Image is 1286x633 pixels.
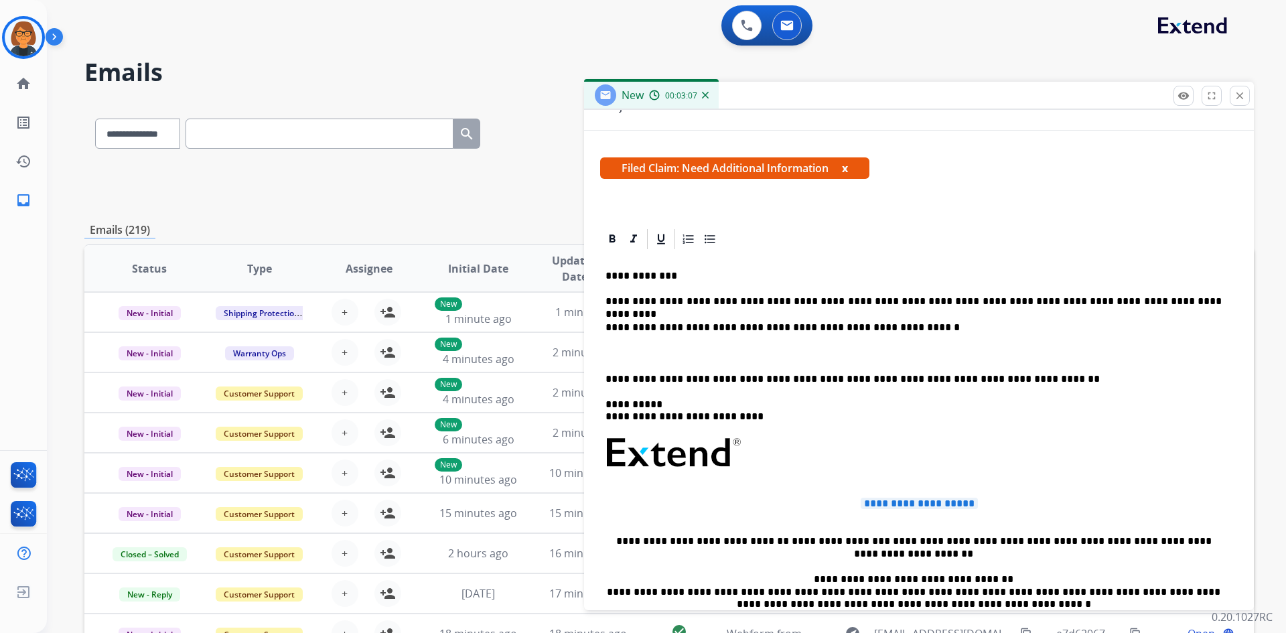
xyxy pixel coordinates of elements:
p: New [435,458,462,472]
span: Customer Support [216,507,303,521]
span: Customer Support [216,547,303,561]
span: New - Initial [119,427,181,441]
button: + [332,299,358,326]
mat-icon: person_add [380,384,396,401]
button: + [332,419,358,446]
div: Bold [602,229,622,249]
p: New [435,378,462,391]
button: x [842,160,848,176]
span: [DATE] [461,586,495,601]
span: 2 minutes ago [553,425,624,440]
button: + [332,379,358,406]
mat-icon: person_add [380,304,396,320]
div: Underline [651,229,671,249]
span: + [342,465,348,481]
mat-icon: person_add [380,465,396,481]
mat-icon: home [15,76,31,92]
span: 1 minute ago [445,311,512,326]
span: 17 minutes ago [549,586,627,601]
mat-icon: list_alt [15,115,31,131]
span: 16 minutes ago [549,546,627,561]
span: 10 minutes ago [549,466,627,480]
span: New - Initial [119,507,181,521]
span: New - Initial [119,306,181,320]
div: Bullet List [700,229,720,249]
span: Closed – Solved [113,547,187,561]
mat-icon: fullscreen [1206,90,1218,102]
mat-icon: person_add [380,425,396,441]
span: + [342,505,348,521]
mat-icon: inbox [15,192,31,208]
p: New [435,418,462,431]
span: 10 minutes ago [439,472,517,487]
span: 00:03:07 [665,90,697,101]
span: + [342,384,348,401]
p: Emails (219) [84,222,155,238]
mat-icon: person_add [380,545,396,561]
span: 4 minutes ago [443,392,514,407]
span: 1 minute ago [555,305,622,320]
span: Customer Support [216,386,303,401]
mat-icon: search [459,126,475,142]
span: Type [247,261,272,277]
mat-icon: history [15,153,31,169]
div: Ordered List [678,229,699,249]
span: + [342,545,348,561]
span: Initial Date [448,261,508,277]
mat-icon: person_add [380,585,396,602]
mat-icon: person_add [380,344,396,360]
mat-icon: person_add [380,505,396,521]
span: 2 minutes ago [553,345,624,360]
span: 15 minutes ago [549,506,627,520]
button: + [332,460,358,486]
button: + [332,540,358,567]
span: + [342,585,348,602]
span: 6 minutes ago [443,432,514,447]
span: Customer Support [216,467,303,481]
span: Filed Claim: Need Additional Information [600,157,869,179]
img: avatar [5,19,42,56]
span: + [342,344,348,360]
p: New [435,338,462,351]
p: New [435,297,462,311]
span: Assignee [346,261,392,277]
span: Warranty Ops [225,346,294,360]
button: + [332,580,358,607]
span: New - Reply [119,587,180,602]
button: + [332,339,358,366]
span: + [342,304,348,320]
span: + [342,425,348,441]
span: 2 minutes ago [553,385,624,400]
span: 4 minutes ago [443,352,514,366]
span: New - Initial [119,467,181,481]
span: Status [132,261,167,277]
button: + [332,500,358,526]
span: Customer Support [216,587,303,602]
span: New - Initial [119,346,181,360]
p: 0.20.1027RC [1212,609,1273,625]
span: 15 minutes ago [439,506,517,520]
span: 2 hours ago [448,546,508,561]
span: Customer Support [216,427,303,441]
div: Italic [624,229,644,249]
span: Updated Date [545,253,605,285]
span: New [622,88,644,102]
h2: Emails [84,59,1254,86]
span: Shipping Protection [216,306,307,320]
span: New - Initial [119,386,181,401]
mat-icon: remove_red_eye [1177,90,1190,102]
mat-icon: close [1234,90,1246,102]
